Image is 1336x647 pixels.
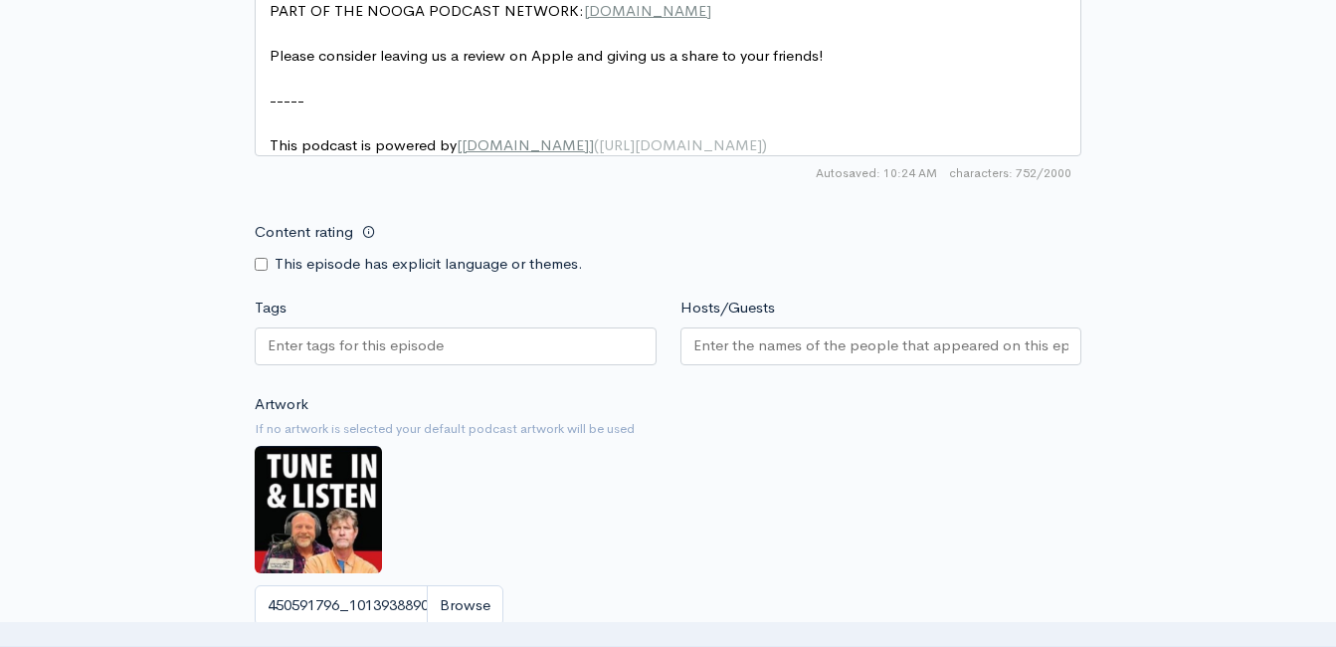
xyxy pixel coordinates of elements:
[270,46,824,65] span: Please consider leaving us a review on Apple and giving us a share to your friends!
[589,135,594,154] span: ]
[762,135,767,154] span: )
[949,164,1071,182] span: 752/2000
[599,135,762,154] span: [URL][DOMAIN_NAME]
[270,1,711,20] span: PART OF THE NOOGA PODCAST NETWORK:
[255,212,353,253] label: Content rating
[255,393,308,416] label: Artwork
[270,135,767,154] span: This podcast is powered by
[457,135,462,154] span: [
[270,91,304,109] span: -----
[594,135,599,154] span: (
[255,297,286,320] label: Tags
[693,334,1069,357] input: Enter the names of the people that appeared on this episode
[680,297,775,320] label: Hosts/Guests
[584,1,711,20] span: [DOMAIN_NAME]
[255,419,1081,439] small: If no artwork is selected your default podcast artwork will be used
[462,135,589,154] span: [DOMAIN_NAME]
[275,253,583,276] label: This episode has explicit language or themes.
[268,334,447,357] input: Enter tags for this episode
[816,164,937,182] span: Autosaved: 10:24 AM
